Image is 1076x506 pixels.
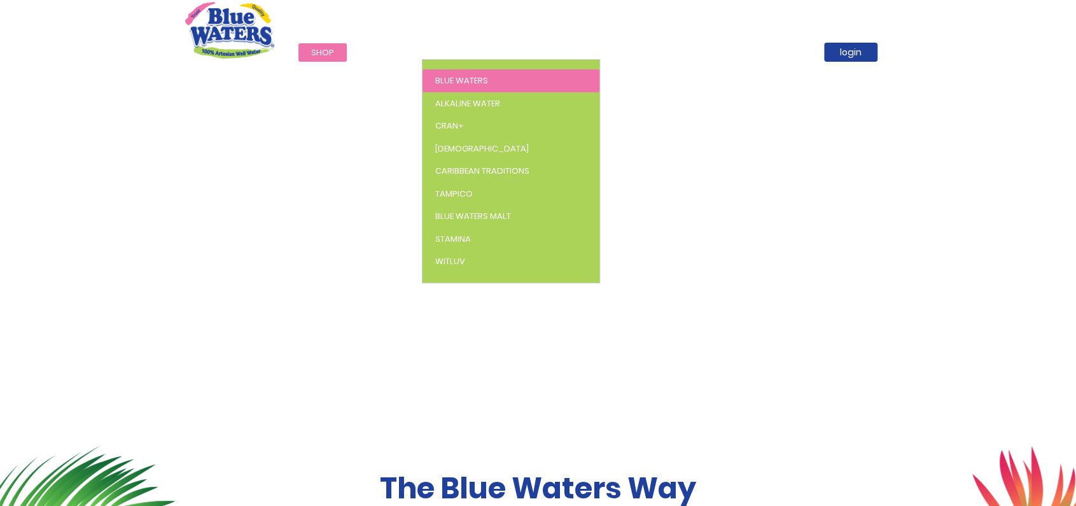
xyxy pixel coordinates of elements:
[729,43,809,62] a: Promotions
[435,210,511,222] span: Blue Waters Malt
[733,2,860,15] p: [PHONE_NUMBER]
[435,120,464,132] span: Cran+
[491,43,557,62] a: about us
[366,46,403,59] span: Services
[311,46,334,59] span: Shop
[435,46,468,59] span: Brands
[435,97,500,109] span: Alkaline Water
[557,43,605,62] a: News
[185,2,274,58] a: store logo
[435,188,473,200] span: Tampico
[185,471,891,506] h2: The Blue Waters Way
[435,165,529,177] span: Caribbean Traditions
[733,2,778,15] span: Call Now :
[605,43,666,62] a: careers
[435,255,465,267] span: WitLuv
[824,43,877,62] a: login
[666,43,729,62] a: support
[435,74,488,87] span: Blue Waters
[435,143,529,155] span: [DEMOGRAPHIC_DATA]
[435,233,471,245] span: Stamina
